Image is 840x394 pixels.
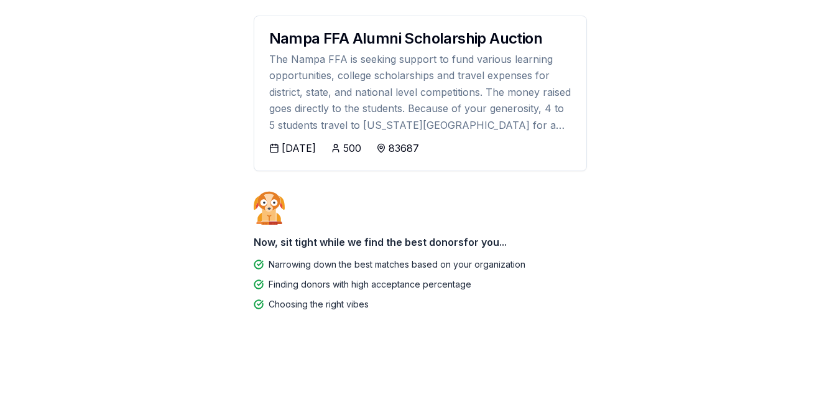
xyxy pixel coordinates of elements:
div: Finding donors with high acceptance percentage [269,277,471,292]
div: Narrowing down the best matches based on your organization [269,257,525,272]
div: Choosing the right vibes [269,297,369,312]
div: The Nampa FFA is seeking support to fund various learning opportunities, college scholarships and... [269,51,571,133]
div: Nampa FFA Alumni Scholarship Auction [269,31,571,46]
div: 83687 [389,141,419,156]
div: 500 [343,141,361,156]
div: Now, sit tight while we find the best donors for you... [254,230,587,255]
div: [DATE] [282,141,316,156]
img: Dog waiting patiently [254,191,285,225]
